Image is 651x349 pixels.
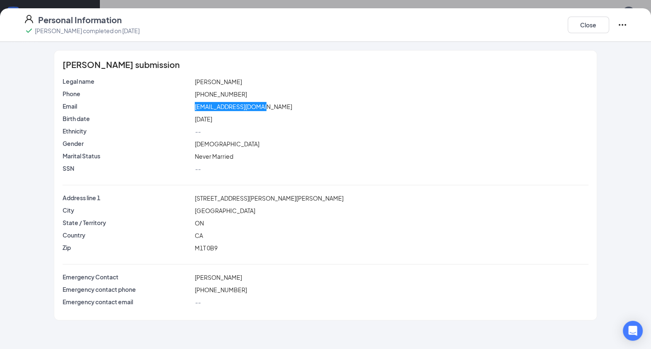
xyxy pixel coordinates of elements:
[63,194,191,202] p: Address line 1
[63,139,191,148] p: Gender
[63,218,191,227] p: State / Territory
[623,321,643,341] div: Open Intercom Messenger
[63,273,191,281] p: Emergency Contact
[24,14,34,24] svg: User
[195,207,255,214] span: [GEOGRAPHIC_DATA]
[568,17,609,33] button: Close
[63,243,191,252] p: Zip
[195,194,344,202] span: [STREET_ADDRESS][PERSON_NAME][PERSON_NAME]
[63,164,191,172] p: SSN
[195,153,233,160] span: Never Married
[195,140,259,148] span: [DEMOGRAPHIC_DATA]
[63,61,180,69] span: [PERSON_NAME] submission
[63,152,191,160] p: Marital Status
[617,20,627,30] svg: Ellipses
[63,298,191,306] p: Emergency contact email
[195,115,212,123] span: [DATE]
[195,232,203,239] span: CA
[63,77,191,85] p: Legal name
[63,285,191,293] p: Emergency contact phone
[63,206,191,214] p: City
[63,90,191,98] p: Phone
[63,127,191,135] p: Ethnicity
[24,26,34,36] svg: Checkmark
[38,14,122,26] h4: Personal Information
[195,298,201,306] span: --
[195,219,204,227] span: ON
[63,231,191,239] p: Country
[63,114,191,123] p: Birth date
[195,90,247,98] span: [PHONE_NUMBER]
[195,128,201,135] span: --
[195,286,247,293] span: [PHONE_NUMBER]
[195,103,292,110] span: [EMAIL_ADDRESS][DOMAIN_NAME]
[195,78,242,85] span: [PERSON_NAME]
[195,244,218,252] span: M1T 0B9
[35,27,140,35] p: [PERSON_NAME] completed on [DATE]
[63,102,191,110] p: Email
[195,165,201,172] span: --
[195,274,242,281] span: [PERSON_NAME]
